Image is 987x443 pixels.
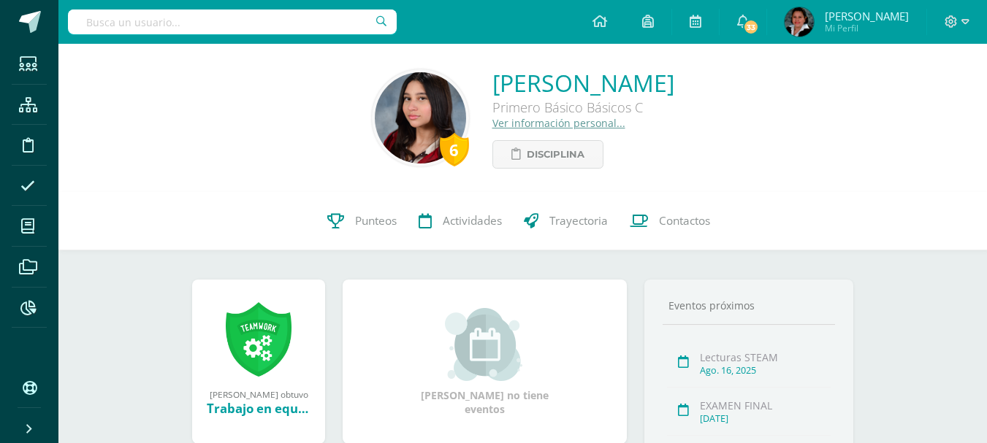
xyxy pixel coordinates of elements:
[700,350,831,364] div: Lecturas STEAM
[700,412,831,425] div: [DATE]
[700,398,831,412] div: EXAMEN FINAL
[355,213,397,228] span: Punteos
[825,22,909,34] span: Mi Perfil
[743,19,759,35] span: 33
[445,308,525,381] img: event_small.png
[316,192,408,250] a: Punteos
[412,308,558,416] div: [PERSON_NAME] no tiene eventos
[527,141,584,168] span: Disciplina
[375,72,466,163] img: 483d84ff7a6863d2d981c16003167bcd.png
[68,9,397,34] input: Busca un usuario...
[700,364,831,377] div: Ago. 16, 2025
[443,213,502,228] span: Actividades
[659,213,710,228] span: Contactos
[492,140,603,169] a: Disciplina
[663,298,835,312] div: Eventos próximos
[440,133,469,166] div: 6
[825,9,909,23] span: [PERSON_NAME]
[408,192,513,250] a: Actividades
[207,388,310,400] div: [PERSON_NAME] obtuvo
[492,116,625,130] a: Ver información personal...
[785,7,814,36] img: c5e15b6d1c97cfcc5e091a47d8fce03b.png
[513,192,619,250] a: Trayectoria
[619,192,721,250] a: Contactos
[549,213,608,228] span: Trayectoria
[207,400,310,417] div: Trabajo en equipo
[492,99,674,116] div: Primero Básico Básicos C
[492,67,674,99] a: [PERSON_NAME]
